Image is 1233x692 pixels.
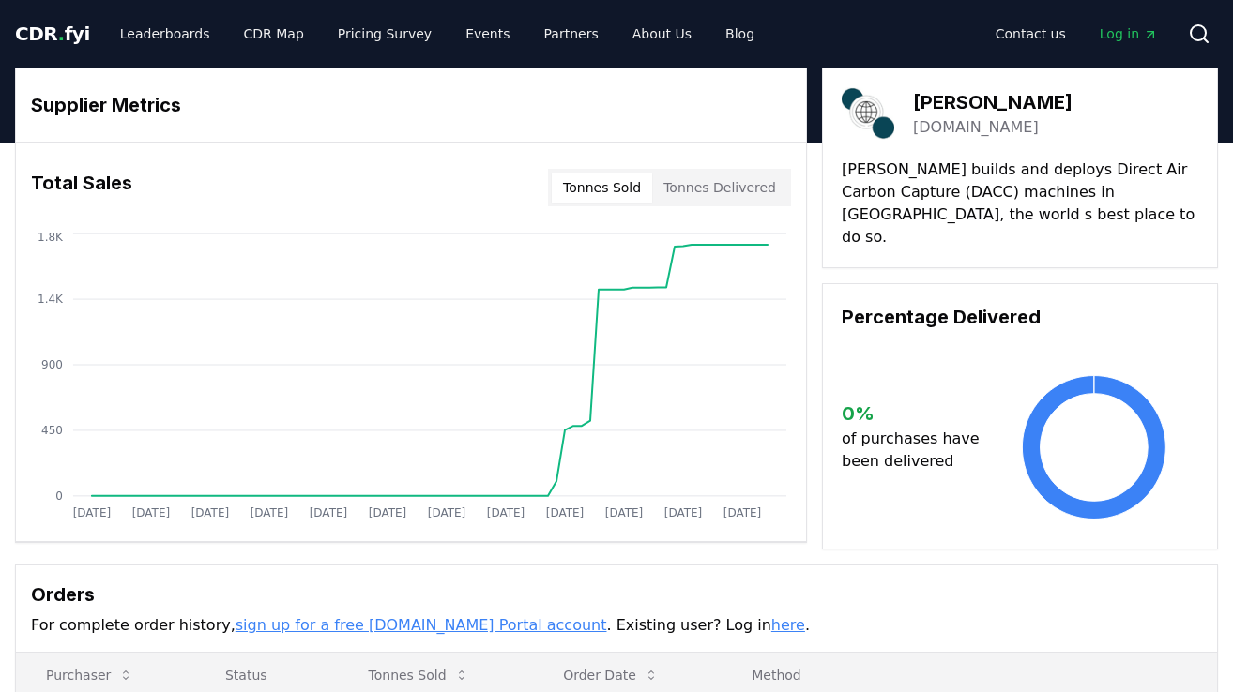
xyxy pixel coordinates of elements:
[38,293,64,306] tspan: 1.4K
[981,17,1173,51] nav: Main
[58,23,65,45] span: .
[737,666,1202,684] p: Method
[31,169,132,206] h3: Total Sales
[710,17,769,51] a: Blog
[842,87,894,140] img: Octavia Carbon-logo
[664,506,702,519] tspan: [DATE]
[913,88,1073,116] h3: [PERSON_NAME]
[842,158,1198,248] p: [PERSON_NAME] builds and deploys Direct Air Carbon Capture (DACC) machines in [GEOGRAPHIC_DATA], ...
[41,358,63,371] tspan: 900
[913,116,1039,139] a: [DOMAIN_NAME]
[55,489,63,503] tspan: 0
[15,23,90,45] span: CDR fyi
[487,506,525,519] tspan: [DATE]
[323,17,447,51] a: Pricing Survey
[31,614,1202,637] p: For complete order history, . Existing user? Log in .
[428,506,465,519] tspan: [DATE]
[31,580,1202,609] h3: Orders
[771,616,805,634] a: here
[105,17,225,51] a: Leaderboards
[605,506,643,519] tspan: [DATE]
[842,399,990,428] h3: 0 %
[31,91,791,119] h3: Supplier Metrics
[132,506,170,519] tspan: [DATE]
[546,506,584,519] tspan: [DATE]
[652,173,787,203] button: Tonnes Delivered
[191,506,229,519] tspan: [DATE]
[236,616,607,634] a: sign up for a free [DOMAIN_NAME] Portal account
[105,17,769,51] nav: Main
[310,506,347,519] tspan: [DATE]
[842,303,1198,331] h3: Percentage Delivered
[723,506,761,519] tspan: [DATE]
[210,666,324,684] p: Status
[981,17,1081,51] a: Contact us
[1100,24,1158,43] span: Log in
[38,231,64,244] tspan: 1.8K
[1085,17,1173,51] a: Log in
[229,17,319,51] a: CDR Map
[617,17,707,51] a: About Us
[41,424,63,437] tspan: 450
[450,17,525,51] a: Events
[529,17,614,51] a: Partners
[15,21,90,47] a: CDR.fyi
[73,506,111,519] tspan: [DATE]
[369,506,406,519] tspan: [DATE]
[552,173,652,203] button: Tonnes Sold
[251,506,288,519] tspan: [DATE]
[842,428,990,473] p: of purchases have been delivered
